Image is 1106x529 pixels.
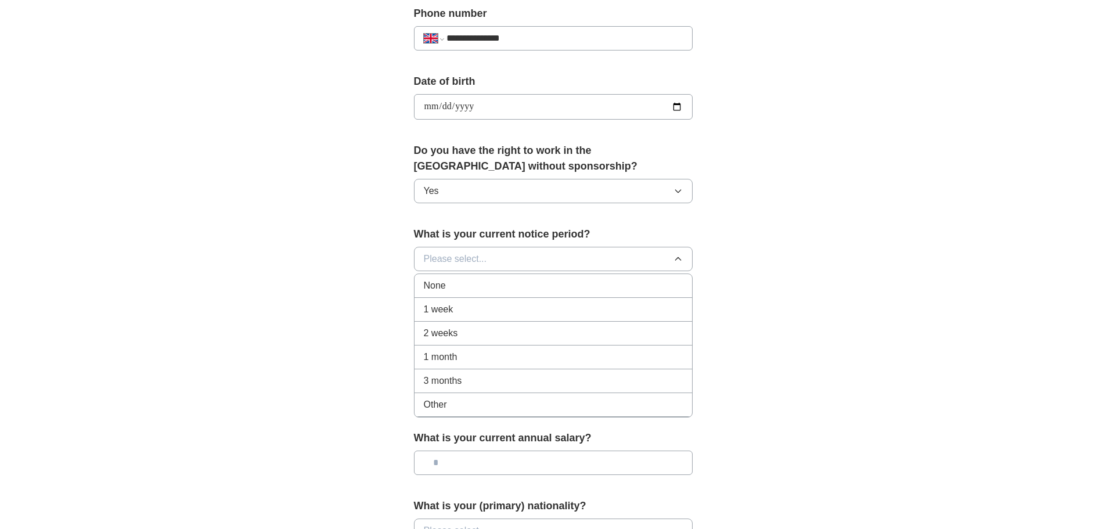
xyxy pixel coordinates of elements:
[424,326,458,340] span: 2 weeks
[414,143,693,174] label: Do you have the right to work in the [GEOGRAPHIC_DATA] without sponsorship?
[424,350,457,364] span: 1 month
[414,179,693,203] button: Yes
[424,303,453,316] span: 1 week
[424,398,447,412] span: Other
[414,498,693,514] label: What is your (primary) nationality?
[414,430,693,446] label: What is your current annual salary?
[414,247,693,271] button: Please select...
[414,6,693,21] label: Phone number
[414,74,693,89] label: Date of birth
[414,226,693,242] label: What is your current notice period?
[424,252,487,266] span: Please select...
[424,374,462,388] span: 3 months
[424,184,439,198] span: Yes
[424,279,446,293] span: None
